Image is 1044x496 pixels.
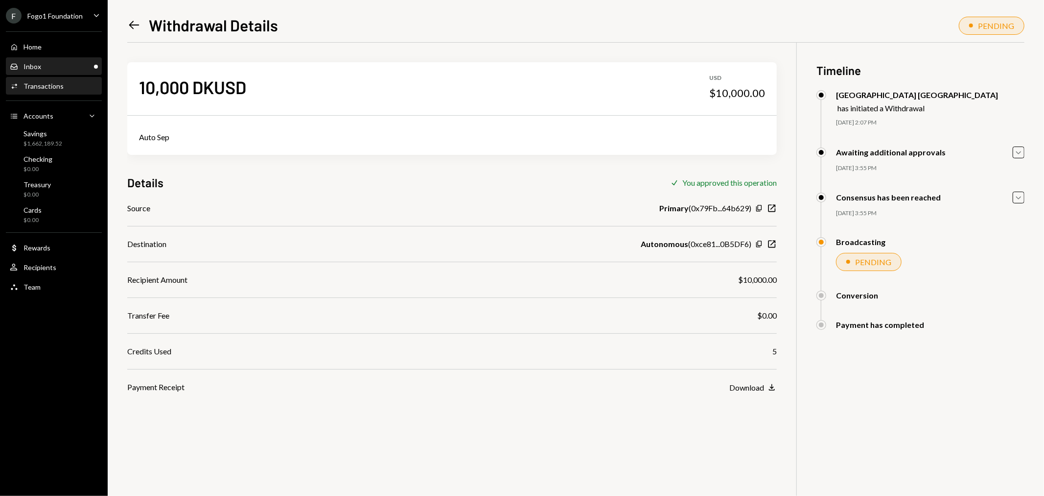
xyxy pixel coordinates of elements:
div: $10,000.00 [709,86,765,100]
div: $10,000.00 [738,274,777,286]
h1: Withdrawal Details [149,15,278,35]
div: You approved this operation [682,178,777,187]
div: has initiated a Withdrawal [837,103,998,113]
div: Rewards [23,244,50,252]
div: Recipients [23,263,56,272]
a: Rewards [6,239,102,256]
div: Credits Used [127,346,171,357]
div: ( 0x79Fb...64b629 ) [659,202,751,214]
div: USD [709,74,765,82]
div: Broadcasting [836,237,885,247]
a: Checking$0.00 [6,152,102,175]
div: F [6,8,22,24]
a: Recipients [6,258,102,276]
div: [GEOGRAPHIC_DATA] [GEOGRAPHIC_DATA] [836,90,998,99]
a: Home [6,38,102,55]
div: Payment Receipt [127,381,185,393]
div: [DATE] 3:55 PM [836,209,1024,218]
div: 5 [772,346,777,357]
b: Autonomous [641,238,688,250]
div: Recipient Amount [127,274,187,286]
div: $0.00 [23,216,42,224]
div: Download [729,383,764,392]
div: Fogo1 Foundation [27,12,83,20]
div: [DATE] 3:55 PM [836,164,1024,173]
div: Accounts [23,112,53,120]
div: PENDING [855,257,891,267]
div: $1,662,189.52 [23,140,62,148]
div: Consensus has been reached [836,193,941,202]
div: Destination [127,238,166,250]
a: Treasury$0.00 [6,177,102,201]
div: PENDING [978,21,1014,30]
h3: Details [127,174,163,191]
div: Transfer Fee [127,310,169,322]
div: Source [127,202,150,214]
div: Home [23,43,42,51]
b: Primary [659,202,689,214]
a: Transactions [6,77,102,95]
button: Download [729,382,777,393]
div: $0.00 [23,191,51,199]
a: Cards$0.00 [6,203,102,226]
div: Payment has completed [836,320,924,329]
div: 10,000 DKUSD [139,76,246,98]
div: Cards [23,206,42,214]
div: Inbox [23,62,41,71]
div: Checking [23,155,52,163]
h3: Timeline [816,62,1024,78]
div: Conversion [836,291,878,300]
div: Auto Sep [139,131,765,143]
div: Awaiting additional approvals [836,148,946,157]
div: Team [23,283,41,291]
div: $0.00 [23,165,52,174]
div: ( 0xce81...0B5DF6 ) [641,238,751,250]
div: Savings [23,129,62,138]
a: Inbox [6,57,102,75]
div: $0.00 [757,310,777,322]
div: Treasury [23,180,51,189]
div: Transactions [23,82,64,90]
div: [DATE] 2:07 PM [836,119,1024,127]
a: Team [6,278,102,296]
a: Accounts [6,107,102,124]
a: Savings$1,662,189.52 [6,126,102,150]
